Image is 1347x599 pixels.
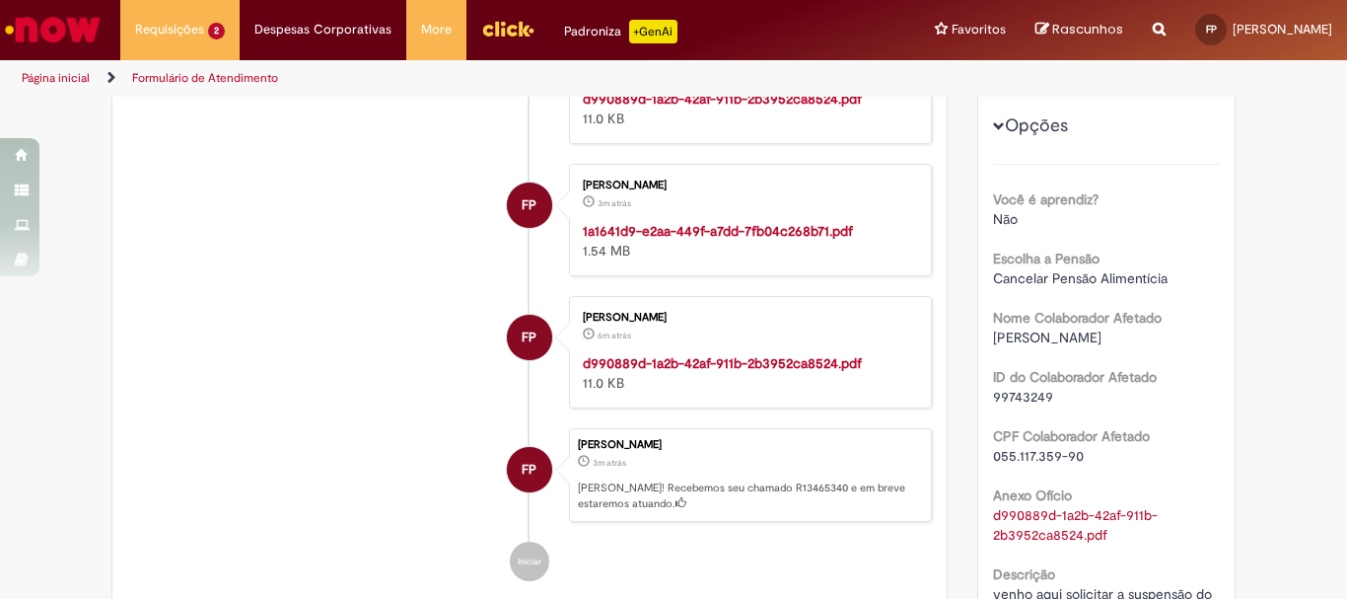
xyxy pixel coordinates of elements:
div: Fernando De Souza Reis Pereira [507,315,552,360]
span: [PERSON_NAME] [993,329,1101,346]
a: d990889d-1a2b-42af-911b-2b3952ca8524.pdf [583,90,862,108]
a: Download de d990889d-1a2b-42af-911b-2b3952ca8524.pdf [993,506,1158,544]
b: Descrição [993,565,1055,583]
span: 6m atrás [598,330,631,341]
span: FP [522,446,536,493]
time: 30/08/2025 23:48:46 [598,197,631,209]
img: click_logo_yellow_360x200.png [481,14,534,43]
span: More [421,20,452,39]
span: FP [1206,23,1217,36]
span: Rascunhos [1052,20,1123,38]
b: Você é aprendiz? [993,190,1099,208]
span: Cancelar Pensão Alimentícia [993,269,1168,287]
span: 2 [208,23,225,39]
span: Requisições [135,20,204,39]
span: FP [522,182,536,229]
div: [PERSON_NAME] [578,439,921,451]
div: Fernando De Souza Reis Pereira [507,183,552,228]
div: [PERSON_NAME] [583,180,911,191]
a: Formulário de Atendimento [132,70,278,86]
b: CPF Colaborador Afetado [993,427,1150,445]
div: Padroniza [564,20,677,43]
div: 1.54 MB [583,221,911,261]
span: 055.117.359-90 [993,447,1084,465]
time: 30/08/2025 23:49:06 [593,457,626,469]
span: 99743249 [993,388,1053,406]
p: +GenAi [629,20,677,43]
span: 3m atrás [598,197,631,209]
a: Rascunhos [1035,21,1123,39]
div: 11.0 KB [583,89,911,128]
time: 30/08/2025 23:46:18 [598,330,631,341]
span: 3m atrás [593,457,626,469]
b: ID do Colaborador Afetado [993,368,1157,386]
a: 1a1641d9-e2aa-449f-a7dd-7fb04c268b71.pdf [583,222,853,240]
b: Anexo Ofício [993,487,1072,504]
a: Página inicial [22,70,90,86]
img: ServiceNow [2,10,104,49]
b: Escolha a Pensão [993,250,1099,267]
li: Fernando De Souza Reis Pereira [127,428,932,523]
span: FP [522,314,536,361]
a: d990889d-1a2b-42af-911b-2b3952ca8524.pdf [583,354,862,372]
span: Favoritos [952,20,1006,39]
ul: Trilhas de página [15,60,884,97]
div: 11.0 KB [583,353,911,393]
div: [PERSON_NAME] [583,312,911,324]
p: [PERSON_NAME]! Recebemos seu chamado R13465340 e em breve estaremos atuando. [578,481,921,511]
span: Despesas Corporativas [254,20,391,39]
span: [PERSON_NAME] [1233,21,1332,37]
div: Fernando De Souza Reis Pereira [507,447,552,492]
span: Não [993,210,1018,228]
b: Nome Colaborador Afetado [993,309,1162,327]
